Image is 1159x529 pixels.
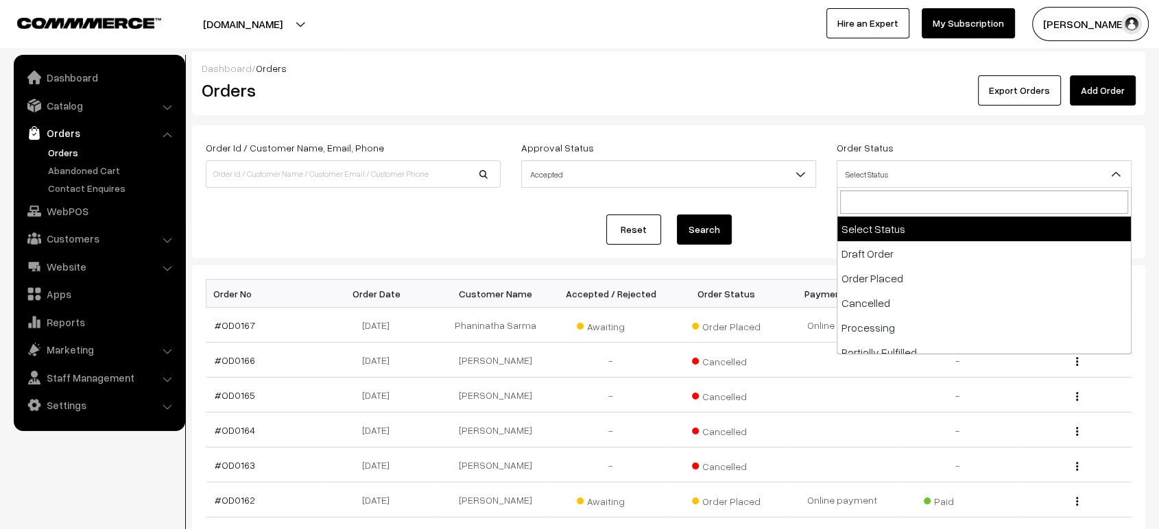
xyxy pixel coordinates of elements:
a: #OD0162 [215,494,255,506]
td: [DATE] [322,447,438,482]
img: Menu [1076,427,1078,436]
th: Order Status [669,280,785,308]
td: Online payment [785,308,900,343]
a: #OD0167 [215,319,255,331]
li: Order Placed [837,266,1131,291]
button: [PERSON_NAME] [1032,7,1149,41]
td: [PERSON_NAME] [438,482,553,517]
img: user [1121,14,1142,34]
a: Settings [17,393,180,417]
td: [PERSON_NAME] [438,447,553,482]
a: #OD0163 [215,459,255,471]
td: [DATE] [322,482,438,517]
span: Cancelled [692,351,761,369]
td: [PERSON_NAME] [438,378,553,413]
span: Select Status [837,160,1132,188]
a: Staff Management [17,365,180,390]
a: WebPOS [17,199,180,223]
button: Search [677,214,732,245]
span: Select Status [837,162,1131,186]
span: Cancelled [692,456,761,473]
td: [DATE] [322,413,438,447]
span: Order Placed [692,491,761,508]
li: Processing [837,315,1131,340]
td: - [900,343,1016,378]
a: #OD0165 [215,389,255,401]
li: Cancelled [837,291,1131,315]
a: My Subscription [922,8,1015,38]
span: Awaiting [577,491,645,508]
td: - [553,413,669,447]
li: Select Status [837,217,1131,241]
label: Order Status [837,140,894,155]
a: Dashboard [17,65,180,90]
div: / [202,61,1136,75]
th: Order No [206,280,322,308]
a: Reset [606,214,661,245]
img: Menu [1076,497,1078,506]
td: [DATE] [322,378,438,413]
img: Menu [1076,462,1078,471]
td: - [900,378,1016,413]
span: Accepted [522,162,815,186]
th: Order Date [322,280,438,308]
td: [PERSON_NAME] [438,413,553,447]
h2: Orders [202,79,499,101]
label: Approval Status [521,140,594,155]
a: Contact Enquires [45,181,180,195]
td: Phaninatha Sarma [438,308,553,343]
a: Marketing [17,337,180,362]
input: Order Id / Customer Name / Customer Email / Customer Phone [206,160,501,188]
button: Export Orders [978,75,1061,106]
td: - [553,378,669,413]
th: Customer Name [438,280,553,308]
td: [PERSON_NAME] [438,343,553,378]
img: Menu [1076,392,1078,401]
th: Payment Method [785,280,900,308]
a: Orders [17,121,180,145]
label: Order Id / Customer Name, Email, Phone [206,140,384,155]
a: Orders [45,145,180,160]
a: Customers [17,226,180,251]
li: Partially Fulfilled [837,340,1131,365]
span: Orders [256,62,287,74]
a: #OD0164 [215,424,255,436]
li: Draft Order [837,241,1131,266]
a: Catalog [17,93,180,118]
a: Hire an Expert [826,8,909,38]
a: #OD0166 [215,354,255,366]
td: - [553,447,669,482]
span: Awaiting [577,316,645,334]
span: Accepted [521,160,816,188]
a: COMMMERCE [17,14,137,30]
a: Reports [17,310,180,334]
td: [DATE] [322,308,438,343]
td: - [553,343,669,378]
td: [DATE] [322,343,438,378]
a: Abandoned Cart [45,163,180,177]
span: Paid [924,491,992,508]
a: Add Order [1070,75,1136,106]
a: Website [17,254,180,279]
th: Accepted / Rejected [553,280,669,308]
img: COMMMERCE [17,18,161,28]
td: - [900,447,1016,482]
span: Cancelled [692,421,761,439]
td: - [900,413,1016,447]
button: [DOMAIN_NAME] [155,7,331,41]
span: Order Placed [692,316,761,334]
a: Apps [17,282,180,306]
span: Cancelled [692,386,761,404]
a: Dashboard [202,62,252,74]
img: Menu [1076,357,1078,366]
td: Online payment [785,482,900,517]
